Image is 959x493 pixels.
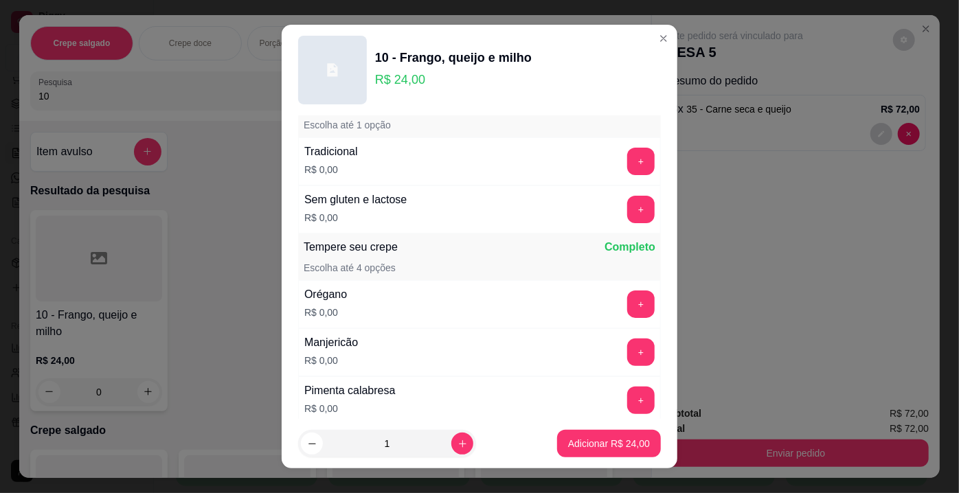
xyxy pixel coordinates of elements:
[627,387,655,414] button: add
[304,402,396,415] p: R$ 0,00
[304,261,396,275] p: Escolha até 4 opções
[605,239,655,255] p: Completo
[375,70,532,89] p: R$ 24,00
[304,286,347,303] div: Orégano
[304,192,407,208] div: Sem gluten e lactose
[304,239,398,255] p: Tempere seu crepe
[304,211,407,225] p: R$ 0,00
[627,290,655,318] button: add
[304,334,358,351] div: Manjericão
[653,27,675,49] button: Close
[304,306,347,319] p: R$ 0,00
[304,354,358,367] p: R$ 0,00
[301,433,323,455] button: decrease-product-quantity
[304,144,358,160] div: Tradicional
[568,437,650,450] p: Adicionar R$ 24,00
[627,339,655,366] button: add
[304,163,358,176] p: R$ 0,00
[557,430,661,457] button: Adicionar R$ 24,00
[375,48,532,67] div: 10 - Frango, queijo e milho
[304,382,396,399] div: Pimenta calabresa
[304,118,391,132] p: Escolha até 1 opção
[627,196,655,223] button: add
[451,433,473,455] button: increase-product-quantity
[627,148,655,175] button: add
